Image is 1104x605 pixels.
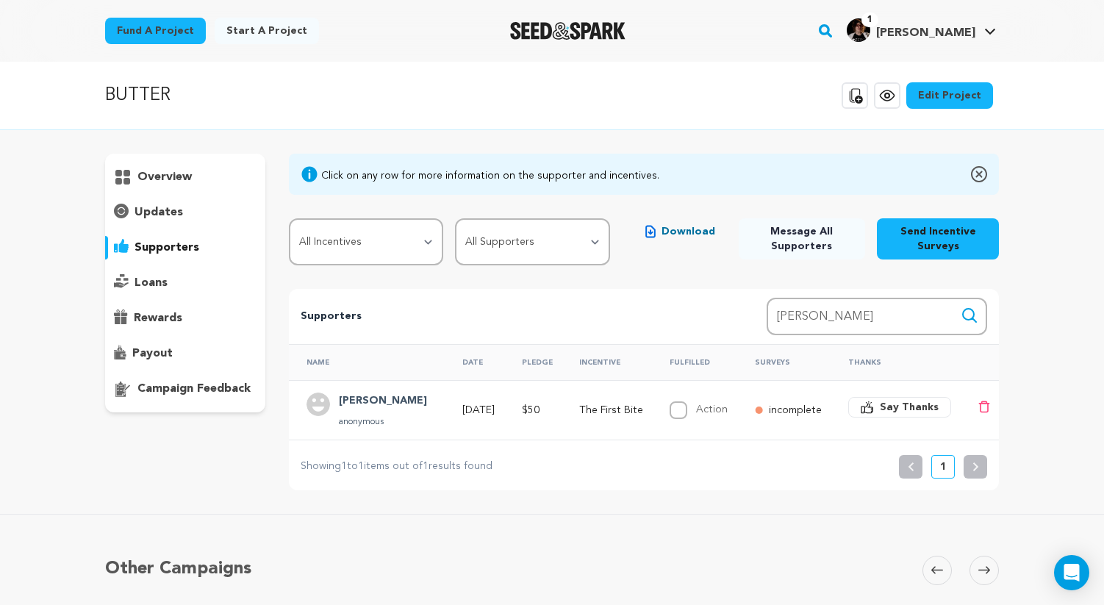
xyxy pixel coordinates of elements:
th: Name [289,344,445,380]
p: rewards [134,309,182,327]
div: Caitlin S.'s Profile [847,18,975,42]
button: Message All Supporters [739,218,866,259]
span: Say Thanks [880,400,939,415]
a: Fund a project [105,18,206,44]
p: [DATE] [462,403,495,418]
div: Click on any row for more information on the supporter and incentives. [321,168,659,183]
button: Send Incentive Surveys [877,218,999,259]
img: a7229e624eab2fc1.png [847,18,870,42]
p: Supporters [301,308,720,326]
p: Showing to items out of results found [301,458,492,476]
button: supporters [105,236,265,259]
p: supporters [135,239,199,257]
h4: Kate [339,393,427,410]
input: Search name, incentive, amount [767,298,987,335]
p: updates [135,204,183,221]
th: Fulfilled [652,344,736,380]
span: [PERSON_NAME] [876,27,975,39]
button: payout [105,342,265,365]
span: 1 [341,461,347,471]
h5: Other Campaigns [105,556,251,582]
button: loans [105,271,265,295]
button: 1 [931,455,955,479]
th: Date [445,344,503,380]
a: Caitlin S.'s Profile [844,15,999,42]
span: 1 [861,12,878,27]
th: Thanks [831,344,961,380]
span: Message All Supporters [750,224,854,254]
a: Start a project [215,18,319,44]
p: campaign feedback [137,380,251,398]
a: Edit Project [906,82,993,109]
span: Download [662,224,715,239]
img: Seed&Spark Logo Dark Mode [510,22,626,40]
p: payout [132,345,173,362]
button: campaign feedback [105,377,265,401]
span: Caitlin S.'s Profile [844,15,999,46]
p: incomplete [769,403,822,418]
p: loans [135,274,168,292]
span: 1 [423,461,429,471]
button: overview [105,165,265,189]
button: updates [105,201,265,224]
button: Say Thanks [848,397,951,418]
span: $50 [522,405,540,415]
span: 1 [358,461,364,471]
a: Seed&Spark Homepage [510,22,626,40]
th: Pledge [504,344,562,380]
img: close-o.svg [971,165,987,183]
th: Incentive [562,344,652,380]
label: Action [696,404,728,415]
p: BUTTER [105,82,171,109]
button: Download [634,218,727,245]
p: 1 [940,459,946,474]
button: rewards [105,307,265,330]
p: The First Bite [579,403,643,418]
img: user.png [307,393,330,416]
th: Surveys [737,344,831,380]
p: overview [137,168,192,186]
p: anonymous [339,416,427,428]
div: Open Intercom Messenger [1054,555,1089,590]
